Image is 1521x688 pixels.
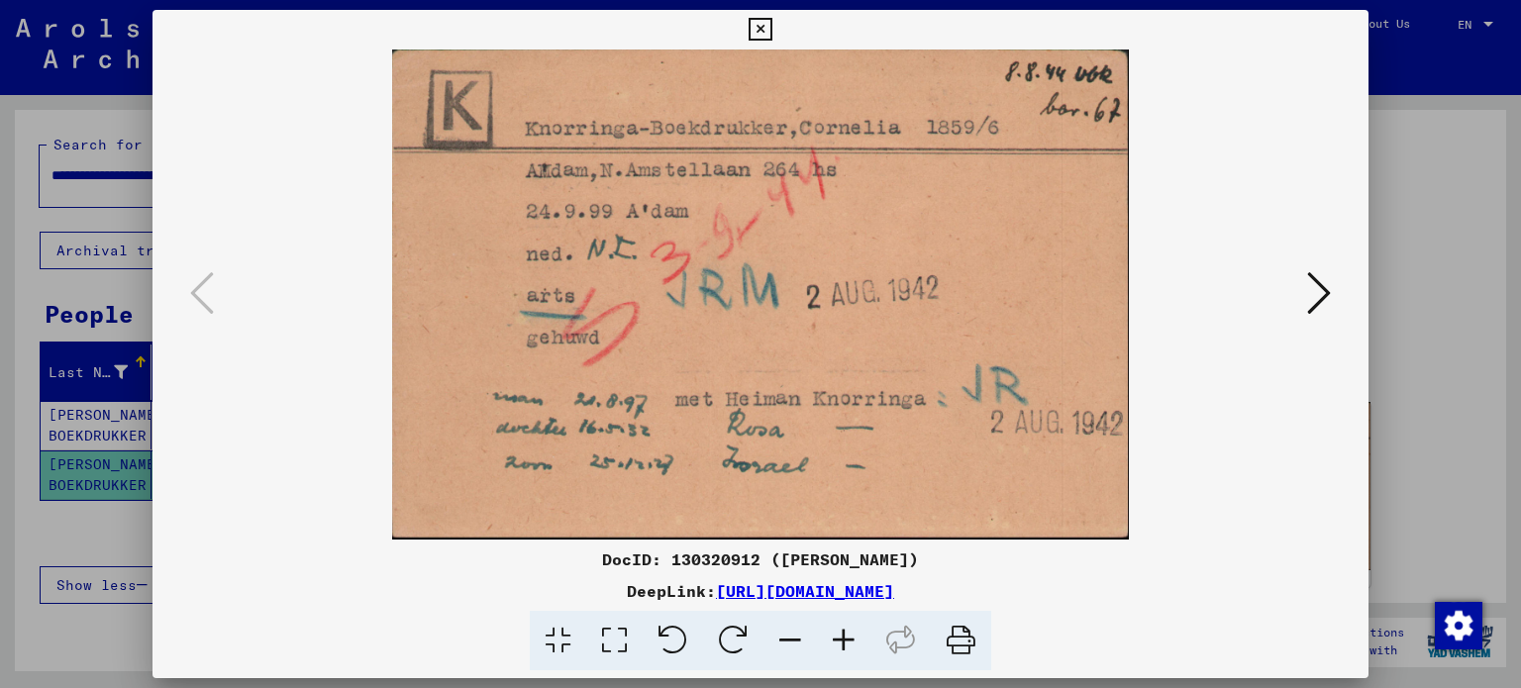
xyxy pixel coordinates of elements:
[152,547,1369,571] div: DocID: 130320912 ([PERSON_NAME])
[152,579,1369,603] div: DeepLink:
[716,581,894,601] a: [URL][DOMAIN_NAME]
[1435,602,1482,649] img: Change consent
[1434,601,1481,648] div: Change consent
[220,49,1302,540] img: 001.jpg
